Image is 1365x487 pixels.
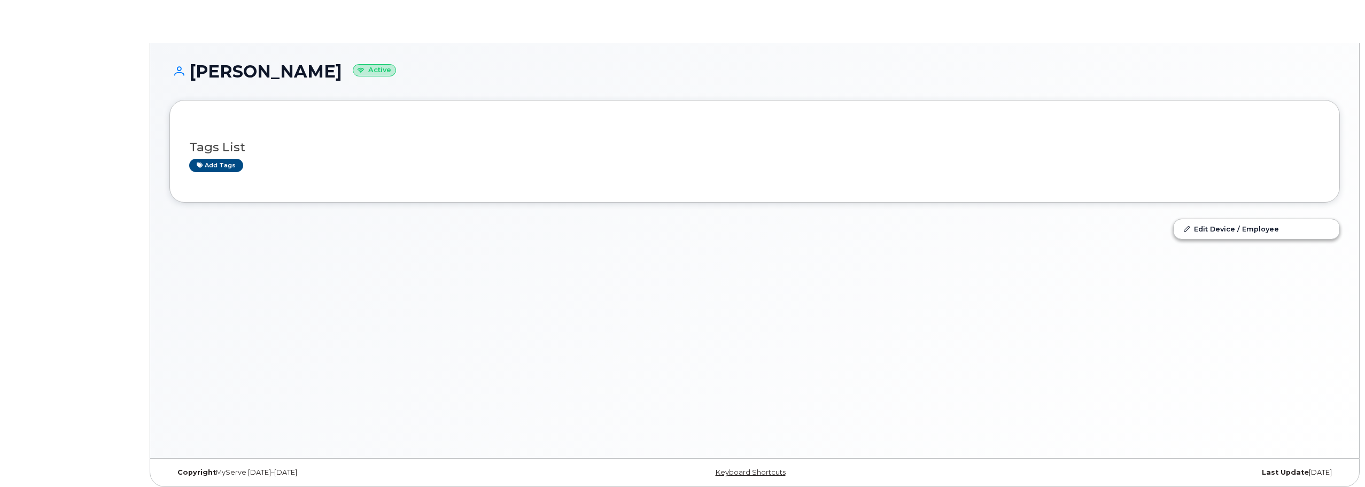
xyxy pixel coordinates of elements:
[716,468,786,476] a: Keyboard Shortcuts
[177,468,216,476] strong: Copyright
[1174,219,1339,238] a: Edit Device / Employee
[169,468,560,477] div: MyServe [DATE]–[DATE]
[189,141,1320,154] h3: Tags List
[169,62,1340,81] h1: [PERSON_NAME]
[189,159,243,172] a: Add tags
[1262,468,1309,476] strong: Last Update
[950,468,1340,477] div: [DATE]
[353,64,396,76] small: Active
